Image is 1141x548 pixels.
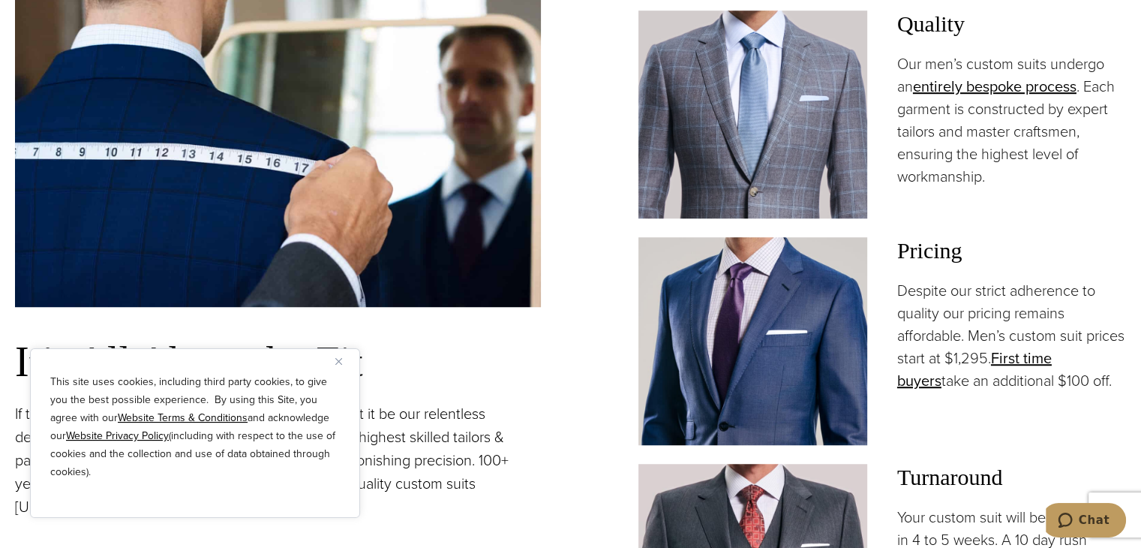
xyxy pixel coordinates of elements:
[897,464,1126,491] h3: Turnaround
[897,237,1126,264] h3: Pricing
[118,410,248,426] a: Website Terms & Conditions
[335,358,342,365] img: Close
[66,428,169,444] a: Website Privacy Policy
[897,11,1126,38] h3: Quality
[15,337,541,387] h3: It’s All About the Fit
[913,75,1076,98] a: entirely bespoke process
[15,402,541,519] p: If there is one piece of information you take from us, let it be our relentless dedication to the...
[1046,503,1126,540] iframe: Opens a widget where you can chat to one of our agents
[638,237,867,445] img: Client in blue solid custom made suit with white shirt and navy tie. Fabric by Scabal.
[638,11,867,218] img: Client in Zegna grey windowpane bespoke suit with white shirt and light blue tie.
[897,53,1126,188] p: Our men’s custom suits undergo an . Each garment is constructed by expert tailors and master craf...
[897,279,1126,392] p: Despite our strict adherence to quality our pricing remains affordable. Men’s custom suit prices ...
[335,352,353,370] button: Close
[50,373,340,481] p: This site uses cookies, including third party cookies, to give you the best possible experience. ...
[897,347,1052,392] a: First time buyers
